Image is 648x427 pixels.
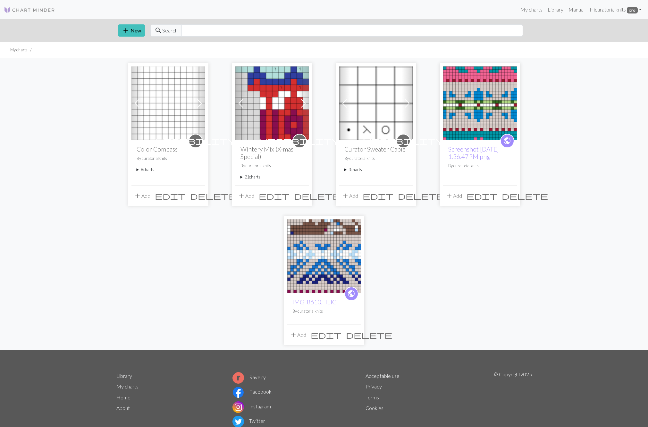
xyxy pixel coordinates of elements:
[155,26,162,35] span: search
[131,190,153,202] button: Add
[259,192,290,200] i: Edit
[500,134,514,148] a: public
[292,298,336,306] a: IMG_8610.HEIC
[232,372,244,384] img: Ravelry logo
[366,373,400,379] a: Acceptable use
[344,329,394,341] button: Delete
[10,47,28,53] li: My charts
[341,191,349,200] span: add
[566,3,587,16] a: Manual
[188,190,239,202] button: Delete
[443,100,517,106] a: Seaton Chart with Subs
[398,191,444,200] span: delete
[467,191,497,200] span: edit
[360,190,396,202] button: Edit
[308,329,344,341] button: Edit
[500,190,550,202] button: Delete
[137,145,200,153] h2: Color Compass
[155,191,186,200] span: edit
[232,401,244,413] img: Instagram logo
[339,190,360,202] button: Add
[396,190,446,202] button: Delete
[363,191,393,200] span: edit
[503,135,511,147] i: public
[545,3,566,16] a: Library
[287,252,361,258] a: Fall Wallin Aran
[311,331,341,339] i: Edit
[118,24,145,37] button: New
[347,289,355,299] span: public
[344,167,408,173] summary: 3charts
[137,155,200,161] p: By curatorialknits
[448,163,512,169] p: By curatorialknits
[467,192,497,200] i: Edit
[257,190,292,202] button: Edit
[587,3,644,16] a: Hicuratorialknits pro
[4,6,55,14] img: Logo
[503,136,511,146] span: public
[134,191,141,200] span: add
[366,383,382,389] a: Privacy
[363,136,443,146] span: visibility
[137,167,200,173] summary: 8charts
[131,100,205,106] a: Color Compass
[518,3,545,16] a: My charts
[116,394,130,400] a: Home
[448,145,499,160] a: Screenshot [DATE] 1.36.47 PM.png
[232,418,265,424] a: Twitter
[156,136,236,146] span: visibility
[235,190,257,202] button: Add
[232,387,244,398] img: Facebook logo
[292,308,356,314] p: By curatorialknits
[443,66,517,140] img: Seaton Chart with Subs
[443,190,464,202] button: Add
[344,145,408,153] h2: Curator Sweater Cable
[240,174,304,180] summary: 21charts
[292,190,342,202] button: Delete
[259,135,340,147] i: private
[287,329,308,341] button: Add
[502,191,548,200] span: delete
[232,374,266,380] a: Ravelry
[339,100,413,106] a: Curator Sweater Cable
[190,191,236,200] span: delete
[232,388,272,395] a: Facebook
[363,135,443,147] i: private
[366,405,383,411] a: Cookies
[259,136,340,146] span: visibility
[344,155,408,161] p: By curatorialknits
[122,26,130,35] span: add
[238,191,245,200] span: add
[155,192,186,200] i: Edit
[240,145,304,160] h2: Wintery Mix (X-mas Special)
[259,191,290,200] span: edit
[339,66,413,140] img: Curator Sweater Cable
[235,66,309,140] img: Wintery Mix (X-mas Special)
[627,7,638,13] span: pro
[363,192,393,200] i: Edit
[346,330,392,339] span: delete
[287,219,361,293] img: Fall Wallin Aran
[232,403,271,409] a: Instagram
[116,373,132,379] a: Library
[116,405,130,411] a: About
[294,191,340,200] span: delete
[162,27,178,34] span: Search
[116,383,139,389] a: My charts
[445,191,453,200] span: add
[235,100,309,106] a: Wintery Mix (X-mas Special)
[464,190,500,202] button: Edit
[290,330,297,339] span: add
[156,135,236,147] i: private
[153,190,188,202] button: Edit
[131,66,205,140] img: Color Compass
[366,394,379,400] a: Terms
[240,163,304,169] p: By curatorialknits
[311,330,341,339] span: edit
[347,287,355,300] i: public
[344,287,358,301] a: public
